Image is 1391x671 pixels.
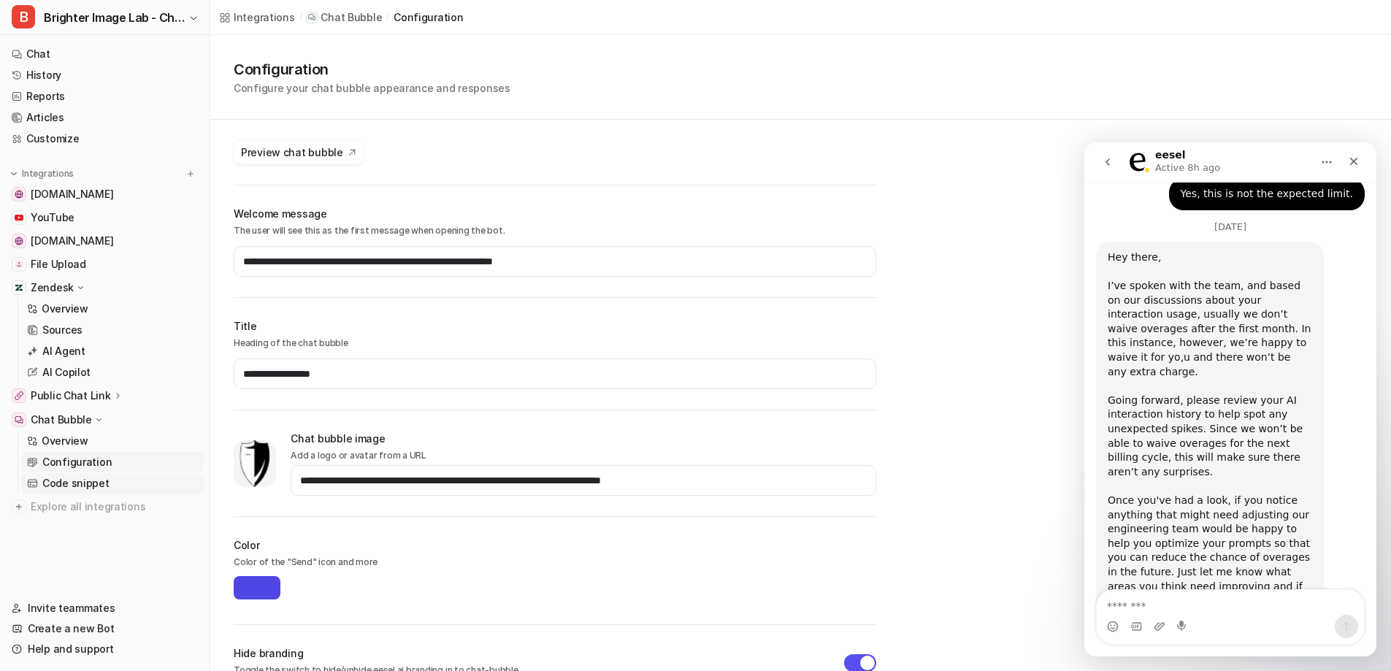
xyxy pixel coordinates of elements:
p: The user will see this as the first message when opening the bot. [234,224,876,237]
a: Overview [21,299,204,319]
a: configuration [394,9,463,25]
p: AI Copilot [42,365,91,380]
a: YouTubeYouTube [6,207,204,228]
a: History [6,65,204,85]
p: Chat Bubble [321,10,382,25]
p: Code snippet [42,476,110,491]
iframe: Intercom live chat [1084,142,1376,656]
a: brighterimagelab.com[DOMAIN_NAME] [6,184,204,204]
span: [DOMAIN_NAME] [31,187,113,202]
img: YouTube [15,213,23,222]
img: Zendesk [15,283,23,292]
h2: Title [234,318,876,334]
h2: Chat bubble image [291,431,876,446]
a: Create a new Bot [6,618,204,639]
p: Sources [42,323,83,337]
a: Chat [6,44,204,64]
p: Color of the "Send" icon and more [234,556,876,573]
a: Sources [21,320,204,340]
button: Send a message… [250,472,274,496]
img: Chat Bubble [15,415,23,424]
span: B [12,5,35,28]
img: brighterimagelab.com [15,190,23,199]
a: Articles [6,107,204,128]
p: Chat Bubble [31,413,92,427]
a: Help and support [6,639,204,659]
button: Emoji picker [23,478,34,490]
a: Customize [6,129,204,149]
a: AI Copilot [21,362,204,383]
span: File Upload [31,257,86,272]
button: Integrations [6,166,78,181]
div: eesel says… [12,99,280,550]
img: expand menu [9,169,19,179]
span: Explore all integrations [31,495,198,518]
button: Upload attachment [69,478,81,490]
img: menu_add.svg [185,169,196,179]
span: Brighter Image Lab - Chat [44,7,185,28]
p: AI Agent [42,344,85,358]
a: Chat Bubble [306,10,382,25]
a: Overview [21,431,204,451]
p: Integrations [22,168,74,180]
textarea: Message… [12,448,280,472]
div: Hey there,I’ve spoken with the team, and based on our discussions about your interaction usage, u... [12,99,240,518]
p: Configuration [42,455,112,469]
a: Explore all integrations [6,496,204,517]
h2: Color [234,537,876,553]
img: explore all integrations [12,499,26,514]
div: Integrations [234,9,295,25]
p: Public Chat Link [31,388,111,403]
span: [DOMAIN_NAME] [31,234,113,248]
a: File UploadFile Upload [6,254,204,275]
h1: Configuration [234,58,510,80]
img: shop.brighterimagelab.com [15,237,23,245]
a: Configuration [21,452,204,472]
h2: Welcome message [234,206,876,221]
span: / [386,11,389,24]
a: Integrations [219,9,295,25]
button: Gif picker [46,478,58,490]
h3: Hide branding [234,645,844,661]
img: chat [234,440,276,487]
a: Reports [6,86,204,107]
a: shop.brighterimagelab.com[DOMAIN_NAME] [6,231,204,251]
p: Add a logo or avatar from a URL [291,449,876,462]
img: File Upload [15,260,23,269]
a: Code snippet [21,473,204,494]
a: AI Agent [21,341,204,361]
button: Start recording [93,478,104,490]
p: Overview [42,302,88,316]
button: Preview chat bubble [234,140,364,164]
p: Heading of the chat bubble [234,337,876,350]
p: Zendesk [31,280,74,295]
a: Invite teammates [6,598,204,618]
span: YouTube [31,210,74,225]
p: Configure your chat bubble appearance and responses [234,80,510,96]
span: Preview chat bubble [241,145,343,160]
div: Hey there, I’ve spoken with the team, and based on our discussions about your interaction usage, ... [23,108,228,509]
span: / [299,11,302,24]
p: Overview [42,434,88,448]
img: Public Chat Link [15,391,23,400]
